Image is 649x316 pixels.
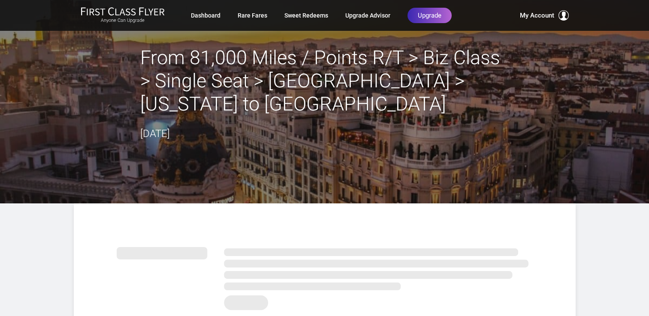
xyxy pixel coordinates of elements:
[520,10,554,21] span: My Account
[345,8,390,23] a: Upgrade Advisor
[81,18,165,24] small: Anyone Can Upgrade
[408,8,452,23] a: Upgrade
[140,128,170,140] time: [DATE]
[520,10,569,21] button: My Account
[81,7,165,16] img: First Class Flyer
[284,8,328,23] a: Sweet Redeems
[81,7,165,24] a: First Class FlyerAnyone Can Upgrade
[238,8,267,23] a: Rare Fares
[140,46,509,116] h2: From 81,000 Miles / Points R/T > Biz Class > Single Seat > [GEOGRAPHIC_DATA] > [US_STATE] to [GEO...
[117,238,533,315] img: summary.svg
[191,8,220,23] a: Dashboard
